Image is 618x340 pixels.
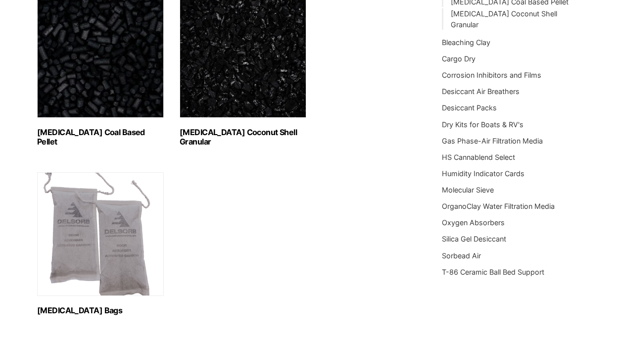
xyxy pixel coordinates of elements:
[451,9,557,29] a: [MEDICAL_DATA] Coconut Shell Granular
[442,71,541,79] a: Corrosion Inhibitors and Films
[442,38,490,47] a: Bleaching Clay
[37,172,164,296] img: Activated Carbon Bags
[442,251,481,260] a: Sorbead Air
[37,128,164,146] h2: [MEDICAL_DATA] Coal Based Pellet
[37,172,164,315] a: Visit product category Activated Carbon Bags
[442,169,524,178] a: Humidity Indicator Cards
[442,54,475,63] a: Cargo Dry
[442,120,523,129] a: Dry Kits for Boats & RV's
[442,268,544,276] a: T-86 Ceramic Ball Bed Support
[37,306,164,315] h2: [MEDICAL_DATA] Bags
[442,87,520,96] a: Desiccant Air Breathers
[442,235,506,243] a: Silica Gel Desiccant
[442,186,494,194] a: Molecular Sieve
[442,137,543,145] a: Gas Phase-Air Filtration Media
[442,202,555,210] a: OrganoClay Water Filtration Media
[442,103,497,112] a: Desiccant Packs
[180,128,306,146] h2: [MEDICAL_DATA] Coconut Shell Granular
[442,153,515,161] a: HS Cannablend Select
[442,218,505,227] a: Oxygen Absorbers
